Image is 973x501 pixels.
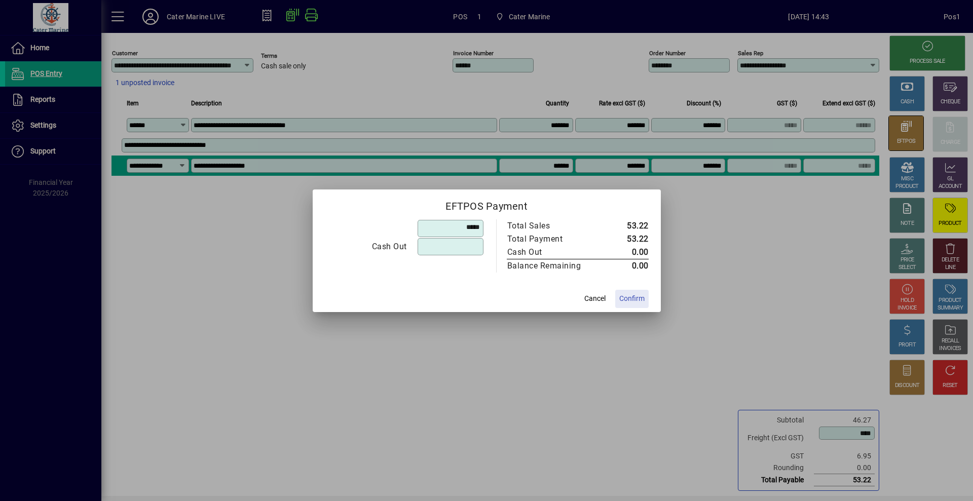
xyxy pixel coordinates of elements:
[603,233,649,246] td: 53.22
[603,219,649,233] td: 53.22
[507,219,603,233] td: Total Sales
[313,189,661,219] h2: EFTPOS Payment
[584,293,606,304] span: Cancel
[325,241,407,253] div: Cash Out
[579,290,611,308] button: Cancel
[507,233,603,246] td: Total Payment
[603,246,649,259] td: 0.00
[507,246,592,258] div: Cash Out
[603,259,649,273] td: 0.00
[619,293,645,304] span: Confirm
[507,260,592,272] div: Balance Remaining
[615,290,649,308] button: Confirm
